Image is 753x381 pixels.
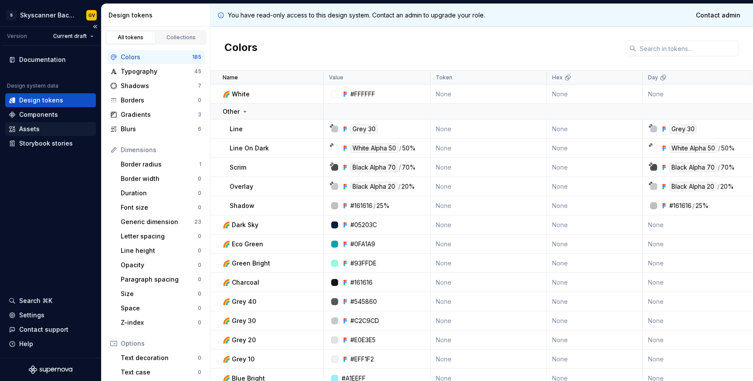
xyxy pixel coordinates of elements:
div: 0 [198,305,201,312]
div: Collections [159,34,203,41]
div: Design tokens [109,11,207,20]
div: All tokens [109,34,153,41]
div: 70% [402,163,416,172]
div: 0 [198,233,201,240]
a: Generic dimension23 [117,215,205,229]
div: Duration [121,189,198,197]
div: Z-index [121,318,198,327]
div: Border radius [121,160,199,169]
td: None [547,311,643,330]
td: None [547,119,643,139]
div: 70% [721,163,735,172]
td: None [431,235,547,254]
div: #05203C [350,221,377,229]
button: Current draft [49,30,98,42]
div: Settings [19,311,44,320]
a: Letter spacing0 [117,229,205,243]
div: Documentation [19,55,66,64]
td: None [431,119,547,139]
div: 45 [194,68,201,75]
div: 20% [720,182,734,191]
div: Space [121,304,198,313]
div: 7 [198,82,201,89]
div: Colors [121,53,192,61]
button: Help [5,337,96,351]
div: #E0E3E5 [350,336,376,344]
td: None [431,196,547,215]
td: None [547,85,643,104]
a: Size0 [117,287,205,301]
div: Version [7,33,27,40]
div: Blurs [121,125,198,133]
a: Paragraph spacing0 [117,272,205,286]
p: Shadow [230,201,254,210]
p: Value [329,74,343,81]
div: #FFFFFF [350,90,375,99]
td: None [431,292,547,311]
div: Design system data [7,82,58,89]
div: 50% [721,143,735,153]
div: Design tokens [19,96,63,105]
div: 0 [198,262,201,269]
p: 🌈 Grey 10 [223,355,254,364]
p: You have read-only access to this design system. Contact an admin to upgrade your role. [228,11,485,20]
div: 20% [401,182,415,191]
p: Scrim [230,163,246,172]
div: Line height [121,246,198,255]
div: 0 [198,97,201,104]
td: None [547,292,643,311]
svg: Supernova Logo [29,365,72,374]
a: Border width0 [117,172,205,186]
button: Search ⌘K [5,294,96,308]
div: #0FA1A9 [350,240,375,248]
a: Design tokens [5,93,96,107]
div: 0 [198,290,201,297]
td: None [547,177,643,196]
div: Border width [121,174,198,183]
div: Options [121,339,201,348]
td: None [547,350,643,369]
a: Text case0 [117,365,205,379]
div: Grey 30 [350,124,378,134]
div: Components [19,110,58,119]
div: Borders [121,96,198,105]
div: Black Alpha 20 [350,182,397,191]
a: Space0 [117,301,205,315]
p: Name [223,74,238,81]
td: None [431,330,547,350]
button: Collapse sidebar [89,20,101,33]
div: 25% [695,201,709,210]
div: GV [88,12,95,19]
span: Contact admin [696,11,740,20]
div: / [399,163,401,172]
div: Search ⌘K [19,296,52,305]
td: None [547,273,643,292]
p: Overlay [230,182,253,191]
a: Typography45 [107,65,205,78]
a: Border radius1 [117,157,205,171]
div: S [6,10,17,20]
div: 23 [194,218,201,225]
p: Other [223,107,240,116]
div: 3 [198,111,201,118]
div: Size [121,289,198,298]
div: / [373,201,376,210]
div: Gradients [121,110,198,119]
div: 0 [198,247,201,254]
p: Day [648,74,658,81]
td: None [431,85,547,104]
div: / [717,182,719,191]
td: None [547,215,643,235]
div: White Alpha 50 [669,143,717,153]
button: SSkyscanner BackpackGV [2,6,99,24]
div: Skyscanner Backpack [20,11,76,20]
td: None [431,215,547,235]
div: #93FFDE [350,259,376,268]
td: None [431,311,547,330]
div: Letter spacing [121,232,198,241]
div: 6 [198,126,201,133]
a: Blurs6 [107,122,205,136]
div: Storybook stories [19,139,73,148]
p: 🌈 Grey 30 [223,316,256,325]
p: 🌈 Grey 40 [223,297,256,306]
